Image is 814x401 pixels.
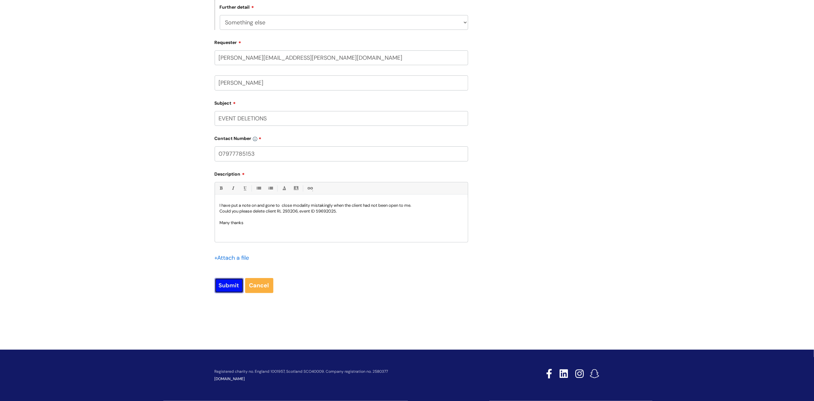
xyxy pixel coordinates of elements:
input: Submit [215,278,244,293]
p: Many thanks [220,220,463,226]
a: Underline(Ctrl-U) [241,184,249,192]
a: [DOMAIN_NAME] [215,376,245,381]
p: Could you please delete client RL 293206, event ID 59692025. [220,208,463,214]
a: Back Color [292,184,300,192]
a: • Unordered List (Ctrl-Shift-7) [254,184,262,192]
input: Email [215,50,468,65]
a: 1. Ordered List (Ctrl-Shift-8) [266,184,274,192]
p: Registered charity no. England 1001957, Scotland SCO40009. Company registration no. 2580377 [215,370,501,374]
a: Link [306,184,314,192]
img: info-icon.svg [253,137,257,141]
label: Description [215,169,468,177]
label: Further detail [220,4,254,10]
a: Cancel [245,278,273,293]
a: Bold (Ctrl-B) [217,184,225,192]
label: Subject [215,98,468,106]
label: Contact Number [215,134,468,141]
p: I have put a note on and gone to close modality mistakingly when the client had not been open to me. [220,203,463,208]
a: Italic (Ctrl-I) [229,184,237,192]
input: Your Name [215,75,468,90]
label: Requester [215,38,468,45]
div: Attach a file [215,253,253,263]
a: Font Color [280,184,288,192]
